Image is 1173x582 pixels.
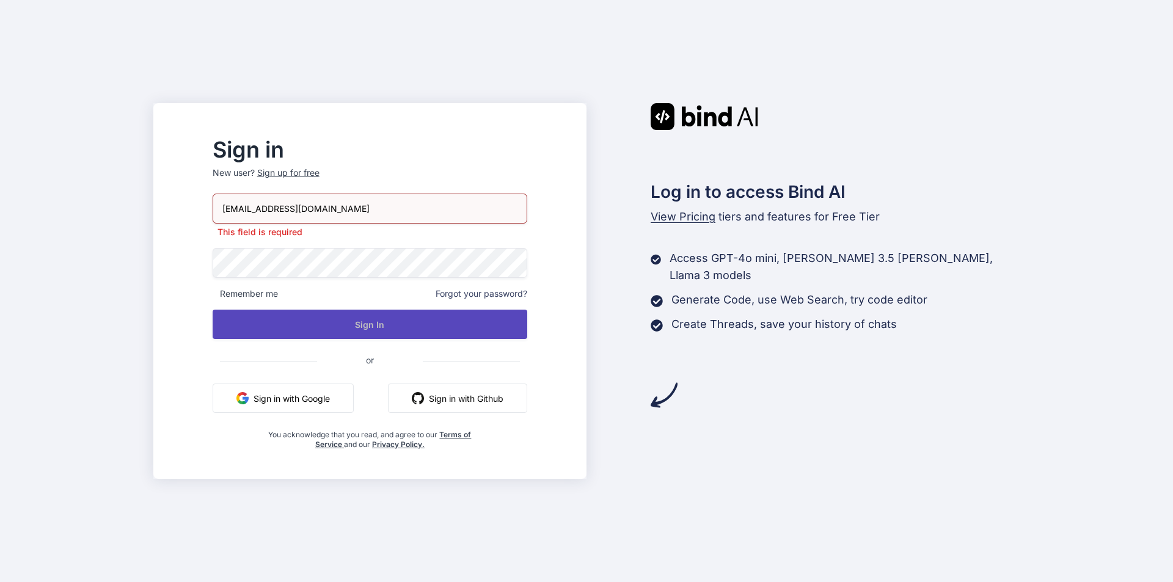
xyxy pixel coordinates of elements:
div: Sign up for free [257,167,320,179]
img: google [236,392,249,404]
button: Sign in with Github [388,384,527,413]
input: Login or Email [213,194,527,224]
a: Privacy Policy. [372,440,425,449]
span: View Pricing [651,210,715,223]
img: github [412,392,424,404]
a: Terms of Service [315,430,472,449]
button: Sign in with Google [213,384,354,413]
h2: Sign in [213,140,527,159]
p: Generate Code, use Web Search, try code editor [671,291,927,308]
p: Create Threads, save your history of chats [671,316,897,333]
span: or [317,345,423,375]
h2: Log in to access Bind AI [651,179,1020,205]
span: Forgot your password? [436,288,527,300]
img: arrow [651,382,678,409]
span: Remember me [213,288,278,300]
div: You acknowledge that you read, and agree to our and our [265,423,475,449]
p: tiers and features for Free Tier [651,208,1020,225]
button: Sign In [213,310,527,339]
p: New user? [213,167,527,194]
img: Bind AI logo [651,103,758,130]
p: This field is required [213,226,527,238]
p: Access GPT-4o mini, [PERSON_NAME] 3.5 [PERSON_NAME], Llama 3 models [670,250,1020,284]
